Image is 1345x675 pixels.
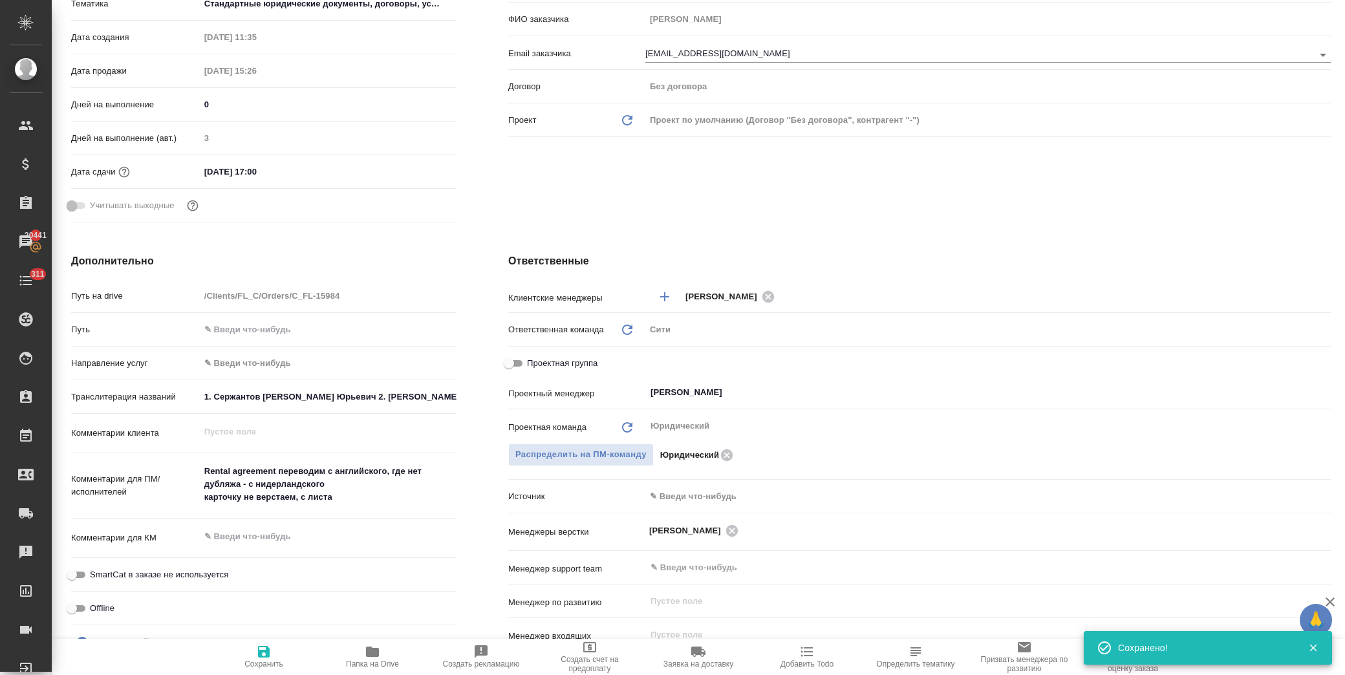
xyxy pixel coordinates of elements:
[645,10,1331,28] input: Пустое поле
[200,95,457,114] input: ✎ Введи что-нибудь
[1300,642,1326,654] button: Закрыть
[427,639,535,675] button: Создать рекламацию
[649,627,1300,643] input: Пустое поле
[71,290,200,303] p: Путь на drive
[3,264,48,297] a: 311
[543,655,636,673] span: Создать счет на предоплату
[200,61,313,80] input: Пустое поле
[90,199,175,212] span: Учитывать выходные
[1300,604,1332,636] button: 🙏
[71,132,200,145] p: Дней на выполнение (авт.)
[116,164,133,180] button: Если добавить услуги и заполнить их объемом, то дата рассчитается автоматически
[649,524,729,537] span: [PERSON_NAME]
[645,109,1331,131] div: Проект по умолчанию (Договор "Без договора", контрагент "-")
[508,444,654,466] button: Распределить на ПМ-команду
[508,47,645,60] p: Email заказчика
[17,229,54,242] span: 20441
[200,352,457,374] div: ✎ Введи что-нибудь
[508,114,537,127] p: Проект
[1118,641,1289,654] div: Сохранено!
[200,320,457,339] input: ✎ Введи что-нибудь
[515,447,647,462] span: Распределить на ПМ-команду
[535,639,644,675] button: Создать счет на предоплату
[318,639,427,675] button: Папка на Drive
[508,526,645,539] p: Менеджеры верстки
[71,473,200,498] p: Комментарии для ПМ/исполнителей
[649,560,1284,575] input: ✎ Введи что-нибудь
[780,659,834,669] span: Добавить Todo
[660,449,719,462] p: Юридический
[645,319,1331,341] div: Сити
[649,522,742,539] div: [PERSON_NAME]
[71,253,457,269] h4: Дополнительно
[90,602,114,615] span: Offline
[527,357,597,370] span: Проектная группа
[876,659,954,669] span: Определить тематику
[508,630,645,643] p: Менеджер входящих
[508,387,645,400] p: Проектный менеджер
[508,292,645,305] p: Клиентские менеджеры
[71,531,200,544] p: Комментарии для КМ
[200,162,313,181] input: ✎ Введи что-нибудь
[90,636,172,648] span: Нотариальный заказ
[970,639,1079,675] button: Призвать менеджера по развитию
[508,596,645,609] p: Менеджер по развитию
[200,387,457,406] input: ✎ Введи что-нибудь
[649,281,680,312] button: Добавить менеджера
[649,594,1300,609] input: Пустое поле
[1324,295,1326,298] button: Open
[71,166,116,178] p: Дата сдачи
[861,639,970,675] button: Определить тематику
[508,562,645,575] p: Менеджер support team
[184,197,201,214] button: Выбери, если сб и вс нужно считать рабочими днями для выполнения заказа.
[346,659,399,669] span: Папка на Drive
[200,460,457,508] textarea: Rental agreement переводим с английского, где нет дубляжа - с нидерландского карточку не верстаем...
[3,226,48,258] a: 20441
[210,639,318,675] button: Сохранить
[508,80,645,93] p: Договор
[90,568,228,581] span: SmartCat в заказе не используется
[1305,606,1327,634] span: 🙏
[71,391,200,403] p: Транслитерация названий
[508,323,604,336] p: Ответственная команда
[978,655,1071,673] span: Призвать менеджера по развитию
[1324,530,1326,532] button: Open
[244,659,283,669] span: Сохранить
[645,77,1331,96] input: Пустое поле
[71,98,200,111] p: Дней на выполнение
[753,639,861,675] button: Добавить Todo
[663,659,733,669] span: Заявка на доставку
[200,129,457,147] input: Пустое поле
[71,65,200,78] p: Дата продажи
[71,31,200,44] p: Дата создания
[200,286,457,305] input: Пустое поле
[71,427,200,440] p: Комментарии клиента
[508,421,586,434] p: Проектная команда
[443,659,520,669] span: Создать рекламацию
[1079,639,1187,675] button: Скопировать ссылку на оценку заказа
[685,288,779,305] div: [PERSON_NAME]
[23,268,52,281] span: 311
[644,639,753,675] button: Заявка на доставку
[645,486,1331,508] div: ✎ Введи что-нибудь
[204,357,441,370] div: ✎ Введи что-нибудь
[508,490,645,503] p: Источник
[650,490,1315,503] div: ✎ Введи что-нибудь
[71,323,200,336] p: Путь
[685,290,765,303] span: [PERSON_NAME]
[1324,391,1326,394] button: Open
[200,28,313,47] input: Пустое поле
[1324,566,1326,569] button: Open
[508,253,1331,269] h4: Ответственные
[508,13,645,26] p: ФИО заказчика
[1314,46,1332,64] button: Open
[71,357,200,370] p: Направление услуг
[508,444,654,466] span: В заказе уже есть ответственный ПМ или ПМ группа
